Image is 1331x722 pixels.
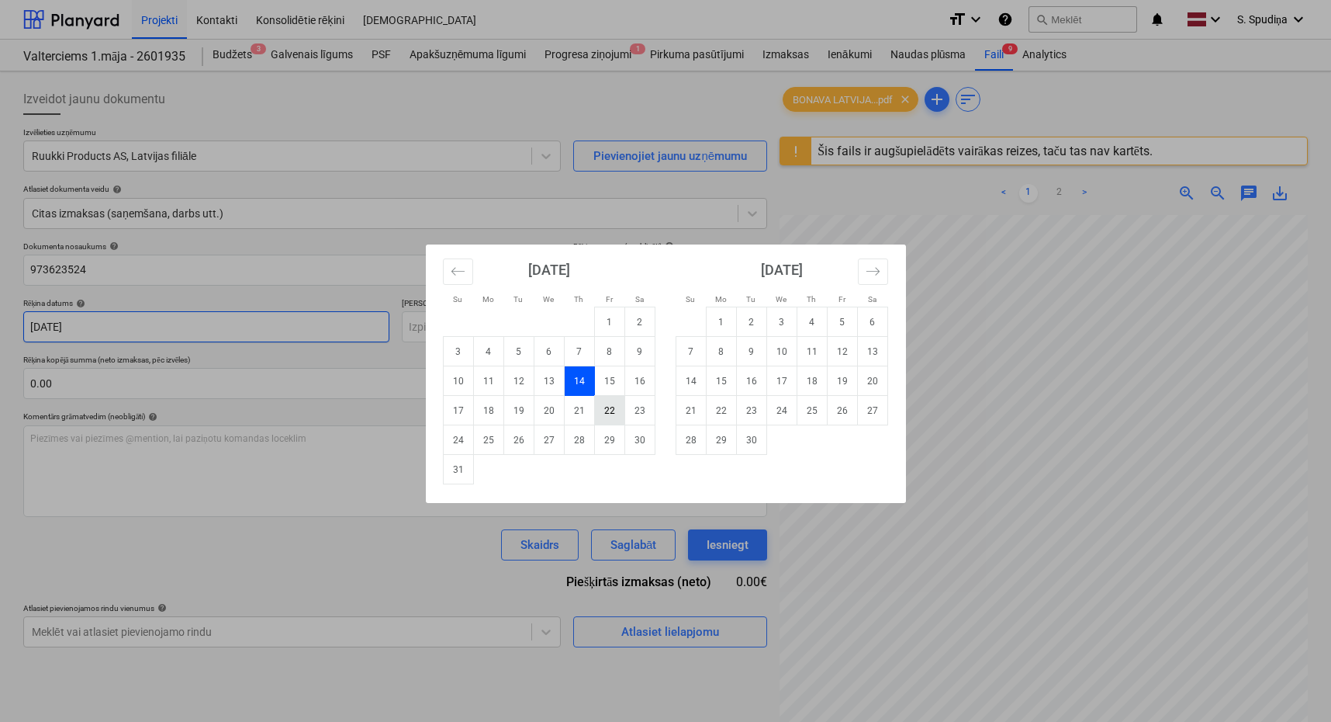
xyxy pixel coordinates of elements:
[706,337,736,366] td: Monday, September 8, 2025
[473,366,503,396] td: Monday, August 11, 2025
[838,295,845,304] small: Fr
[594,337,624,366] td: Friday, August 8, 2025
[715,295,727,304] small: Mo
[473,425,503,455] td: Monday, August 25, 2025
[858,259,888,285] button: Move forward to switch to the next month.
[857,366,887,396] td: Saturday, September 20, 2025
[736,307,766,337] td: Tuesday, September 2, 2025
[635,295,644,304] small: Sa
[594,425,624,455] td: Friday, August 29, 2025
[766,307,797,337] td: Wednesday, September 3, 2025
[766,337,797,366] td: Wednesday, September 10, 2025
[736,396,766,425] td: Tuesday, September 23, 2025
[797,307,827,337] td: Thursday, September 4, 2025
[686,295,695,304] small: Su
[443,337,473,366] td: Sunday, August 3, 2025
[868,295,876,304] small: Sa
[443,396,473,425] td: Sunday, August 17, 2025
[453,295,462,304] small: Su
[1253,647,1331,722] iframe: Chat Widget
[857,337,887,366] td: Saturday, September 13, 2025
[706,425,736,455] td: Monday, September 29, 2025
[594,396,624,425] td: Friday, August 22, 2025
[676,366,706,396] td: Sunday, September 14, 2025
[736,425,766,455] td: Tuesday, September 30, 2025
[594,366,624,396] td: Friday, August 15, 2025
[426,245,906,503] div: Calendar
[807,295,816,304] small: Th
[503,425,534,455] td: Tuesday, August 26, 2025
[736,366,766,396] td: Tuesday, September 16, 2025
[564,337,594,366] td: Thursday, August 7, 2025
[574,295,583,304] small: Th
[473,396,503,425] td: Monday, August 18, 2025
[503,366,534,396] td: Tuesday, August 12, 2025
[564,396,594,425] td: Thursday, August 21, 2025
[594,307,624,337] td: Friday, August 1, 2025
[736,337,766,366] td: Tuesday, September 9, 2025
[827,366,857,396] td: Friday, September 19, 2025
[706,396,736,425] td: Monday, September 22, 2025
[606,295,613,304] small: Fr
[624,337,655,366] td: Saturday, August 9, 2025
[534,425,564,455] td: Wednesday, August 27, 2025
[676,425,706,455] td: Sunday, September 28, 2025
[534,396,564,425] td: Wednesday, August 20, 2025
[564,366,594,396] td: Selected. Thursday, August 14, 2025
[564,425,594,455] td: Thursday, August 28, 2025
[761,262,803,278] strong: [DATE]
[503,396,534,425] td: Tuesday, August 19, 2025
[624,396,655,425] td: Saturday, August 23, 2025
[503,337,534,366] td: Tuesday, August 5, 2025
[827,307,857,337] td: Friday, September 5, 2025
[706,366,736,396] td: Monday, September 15, 2025
[766,396,797,425] td: Wednesday, September 24, 2025
[746,295,755,304] small: Tu
[534,366,564,396] td: Wednesday, August 13, 2025
[706,307,736,337] td: Monday, September 1, 2025
[473,337,503,366] td: Monday, August 4, 2025
[776,295,786,304] small: We
[797,366,827,396] td: Thursday, September 18, 2025
[676,337,706,366] td: Sunday, September 7, 2025
[543,295,554,304] small: We
[827,396,857,425] td: Friday, September 26, 2025
[797,337,827,366] td: Thursday, September 11, 2025
[534,337,564,366] td: Wednesday, August 6, 2025
[528,262,570,278] strong: [DATE]
[624,307,655,337] td: Saturday, August 2, 2025
[797,396,827,425] td: Thursday, September 25, 2025
[624,425,655,455] td: Saturday, August 30, 2025
[766,366,797,396] td: Wednesday, September 17, 2025
[676,396,706,425] td: Sunday, September 21, 2025
[443,425,473,455] td: Sunday, August 24, 2025
[513,295,523,304] small: Tu
[857,396,887,425] td: Saturday, September 27, 2025
[443,259,473,285] button: Move backward to switch to the previous month.
[482,295,494,304] small: Mo
[857,307,887,337] td: Saturday, September 6, 2025
[443,455,473,484] td: Sunday, August 31, 2025
[624,366,655,396] td: Saturday, August 16, 2025
[827,337,857,366] td: Friday, September 12, 2025
[443,366,473,396] td: Sunday, August 10, 2025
